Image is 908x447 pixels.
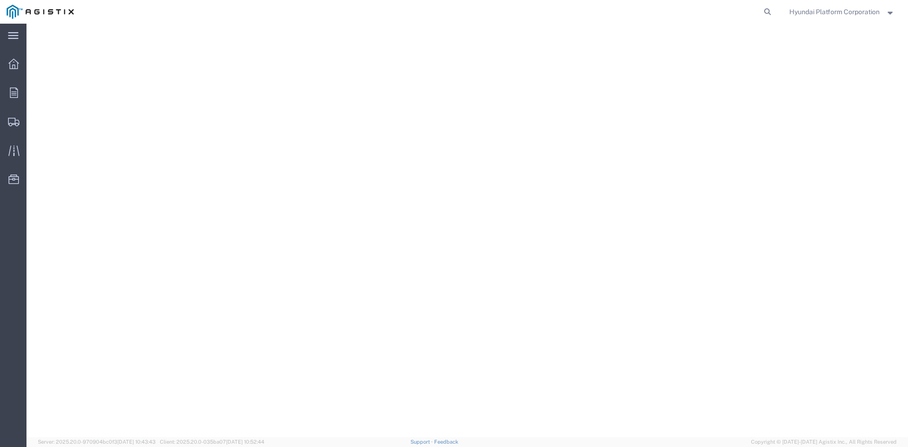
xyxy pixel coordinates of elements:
[410,439,434,445] a: Support
[226,439,264,445] span: [DATE] 10:52:44
[434,439,458,445] a: Feedback
[789,7,880,17] span: Hyundai Platform Corporation
[7,5,74,19] img: logo
[160,439,264,445] span: Client: 2025.20.0-035ba07
[38,439,156,445] span: Server: 2025.20.0-970904bc0f3
[789,6,895,18] button: Hyundai Platform Corporation
[26,24,908,437] iframe: FS Legacy Container
[117,439,156,445] span: [DATE] 10:43:43
[751,438,897,446] span: Copyright © [DATE]-[DATE] Agistix Inc., All Rights Reserved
